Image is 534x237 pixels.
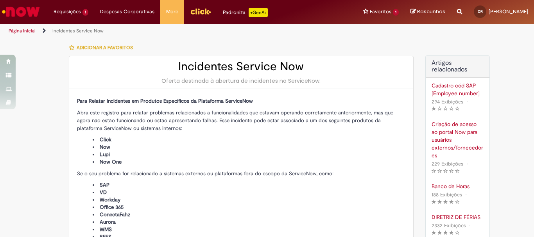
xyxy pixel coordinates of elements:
span: Click [100,136,111,143]
span: Workday [100,196,120,203]
img: ServiceNow [1,4,41,20]
a: Cadastro cód SAP [Employee number] [432,82,484,97]
span: Se o seu problema for relacionado a sistemas externos ou plataformas fora do escopo da ServiceNow... [77,170,333,177]
span: Now [100,144,110,150]
h2: Incidentes Service Now [77,60,405,73]
span: Now One [100,159,122,165]
a: Criação de acesso ao portal Now para usuários externos/fornecedores [432,120,484,159]
a: Banco de Horas [432,182,484,190]
span: More [166,8,178,16]
span: 188 Exibições [432,191,462,198]
h3: Artigos relacionados [432,60,484,73]
span: Office 365 [100,204,124,210]
span: VD [100,189,107,196]
a: Incidentes Service Now [52,28,104,34]
span: Abra este registro para relatar problemas relacionados a funcionalidades que estavam operando cor... [77,109,393,132]
span: 1 [82,9,88,16]
span: 229 Exibições [432,160,463,167]
span: • [465,96,469,107]
ul: Trilhas de página [6,24,350,38]
span: 294 Exibições [432,98,463,105]
div: Padroniza [223,8,268,17]
p: +GenAi [249,8,268,17]
a: Rascunhos [410,8,445,16]
span: Aurora [100,219,116,225]
span: Requisições [54,8,81,16]
span: ConectaFahz [100,211,130,218]
span: WMS [100,226,112,233]
a: Página inicial [9,28,36,34]
span: 1 [393,9,399,16]
span: [PERSON_NAME] [489,8,528,15]
a: DIRETRIZ DE FÉRIAS [432,213,484,221]
span: • [465,159,469,169]
span: Adicionar a Favoritos [77,45,133,51]
span: Favoritos [370,8,391,16]
span: • [468,220,472,231]
span: DR [478,9,483,14]
span: Despesas Corporativas [100,8,154,16]
img: click_logo_yellow_360x200.png [190,5,211,17]
button: Adicionar a Favoritos [69,39,137,56]
span: • [464,189,468,200]
span: 2332 Exibições [432,222,466,229]
span: Para Relatar Incidentes em Produtos Específicos da Plataforma ServiceNow [77,98,253,104]
span: Rascunhos [417,8,445,15]
div: Oferta destinada à abertura de incidentes no ServiceNow. [77,77,405,85]
span: SAP [100,182,109,188]
span: Lupi [100,151,110,158]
